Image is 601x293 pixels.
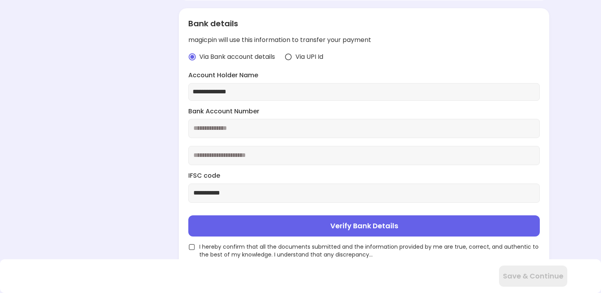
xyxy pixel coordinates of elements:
[188,71,540,80] label: Account Holder Name
[199,243,540,258] span: I hereby confirm that all the documents submitted and the information provided by me are true, co...
[188,215,540,237] button: Verify Bank Details
[284,53,292,61] img: radio
[188,107,540,116] label: Bank Account Number
[188,53,196,61] img: radio
[199,53,275,62] span: Via Bank account details
[295,53,323,62] span: Via UPI Id
[188,171,540,180] label: IFSC code
[188,36,540,45] div: magicpin will use this information to transfer your payment
[499,266,567,287] button: Save & Continue
[188,18,540,29] div: Bank details
[188,244,195,251] img: unchecked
